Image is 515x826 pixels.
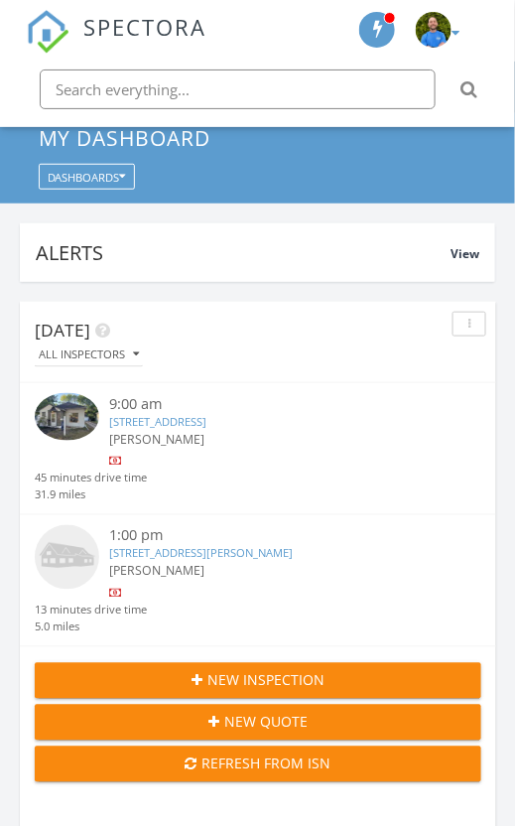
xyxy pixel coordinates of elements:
[416,12,451,48] img: joe_headshot_2.png
[35,318,90,342] span: [DATE]
[35,393,481,504] a: 9:00 am [STREET_ADDRESS] [PERSON_NAME] 45 minutes drive time 31.9 miles
[35,603,147,619] div: 13 minutes drive time
[35,471,147,487] div: 45 minutes drive time
[48,171,126,182] div: Dashboards
[35,343,143,366] button: All Inspectors
[36,239,451,266] div: Alerts
[109,414,206,429] a: [STREET_ADDRESS]
[35,705,481,741] button: New Quote
[35,393,99,442] img: 9544250%2Fcover_photos%2FNJ2U1vHsr6EMuuLQXHaa%2Fsmall.jpg
[451,245,479,262] span: View
[109,563,204,580] span: [PERSON_NAME]
[51,754,465,774] div: Refresh from ISN
[207,670,324,691] span: New Inspection
[83,10,206,42] span: SPECTORA
[109,431,204,448] span: [PERSON_NAME]
[109,525,445,547] div: 1:00 pm
[26,10,69,54] img: The Best Home Inspection Software - Spectora
[40,69,436,109] input: Search everything...
[35,663,481,699] button: New Inspection
[109,393,445,415] div: 9:00 am
[35,487,147,504] div: 31.9 miles
[224,712,308,733] span: New Quote
[35,747,481,782] button: Refresh from ISN
[39,164,135,189] button: Dashboards
[109,546,293,561] a: [STREET_ADDRESS][PERSON_NAME]
[35,525,481,636] a: 1:00 pm [STREET_ADDRESS][PERSON_NAME] [PERSON_NAME] 13 minutes drive time 5.0 miles
[26,29,206,68] a: SPECTORA
[39,124,211,152] span: My Dashboard
[35,619,147,636] div: 5.0 miles
[39,348,139,359] div: All Inspectors
[35,525,99,590] img: house-placeholder-square-ca63347ab8c70e15b013bc22427d3df0f7f082c62ce06d78aee8ec4e70df452f.jpg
